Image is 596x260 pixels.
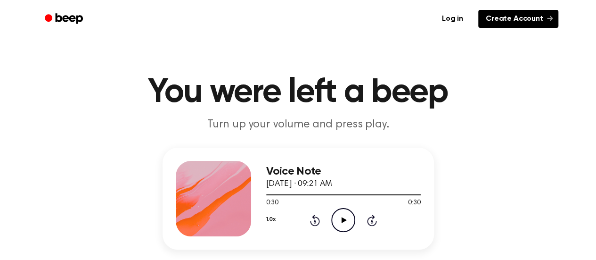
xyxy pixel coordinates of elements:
span: [DATE] · 09:21 AM [266,180,332,188]
span: 0:30 [408,198,420,208]
a: Beep [38,10,91,28]
button: 1.0x [266,211,276,227]
a: Create Account [478,10,558,28]
a: Log in [433,8,473,30]
p: Turn up your volume and press play. [117,117,479,133]
span: 0:30 [266,198,278,208]
h3: Voice Note [266,165,421,178]
h1: You were left a beep [57,75,539,109]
